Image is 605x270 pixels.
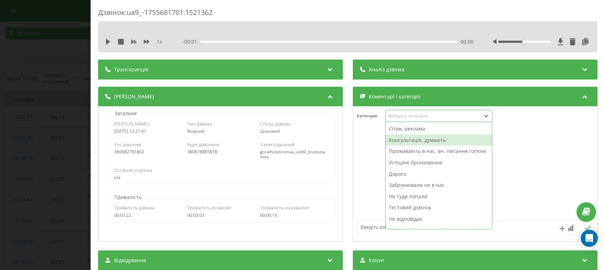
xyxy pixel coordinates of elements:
span: Вхідний [187,128,204,134]
span: Аналіз дзвінка [369,66,405,73]
span: - 00:01 [182,38,200,45]
div: Не відповідає [386,213,492,225]
div: Тестовий дзвінок [386,202,492,213]
span: Відвідування [114,257,146,264]
span: Тривалість розмови [187,204,231,211]
div: Accessibility label [522,40,525,43]
span: Транскрипція [114,66,148,73]
span: Куди дзвонили [187,141,219,148]
span: [PERSON_NAME] [114,93,154,100]
span: Статус дзвінка [260,121,291,127]
div: Консультація, думають [386,134,492,146]
div: Дорого [386,168,492,180]
span: Тип дзвінка [187,121,212,127]
span: Хто дзвонив [114,141,141,148]
span: Клієнт [369,257,385,264]
div: 380682781862 [114,149,181,154]
span: [PERSON_NAME] [114,121,149,127]
h4: Категорія : [357,113,385,118]
div: goralhotelcomua_viddil_broniuvannia [260,149,327,160]
span: З ким з'єднаний [260,141,295,148]
span: Остання сторінка [114,167,152,173]
span: 00:00 [461,38,473,45]
div: Спам, реклама [386,123,492,134]
div: Виберіть категорію [388,113,478,119]
div: Проживають в нас, вн. питання готелю [386,146,492,157]
span: Цільовий [260,128,280,134]
div: Немає вільних номерів [386,225,492,236]
span: 1 x [157,38,162,45]
p: Тривалість [113,194,143,201]
div: 00:00:19 [260,213,327,218]
span: Тривалість очікування [260,204,309,211]
div: Успішне бронювання [386,157,492,168]
div: n/a [114,175,327,180]
div: [DATE] 12:21:41 [114,129,181,134]
p: Загальне [113,110,139,117]
div: 380678885878 [187,149,254,154]
span: Коментарі і категорії [369,93,421,100]
div: Accessibility label [199,40,202,43]
div: Не туди попали [386,191,492,202]
span: Тривалість дзвінка [114,204,154,211]
div: 00:03:03 [187,213,254,218]
div: 00:03:22 [114,213,181,218]
div: Дзвінок : ua9_-1755681701.1521362 [98,7,598,21]
div: Забронювали не в нас [386,179,492,191]
div: Open Intercom Messenger [581,230,598,247]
